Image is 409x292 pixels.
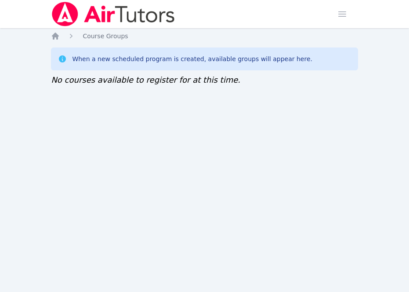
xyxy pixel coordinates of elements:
[51,32,358,40] nav: Breadcrumb
[83,32,128,40] a: Course Groups
[72,55,312,63] div: When a new scheduled program is created, available groups will appear here.
[83,33,128,40] span: Course Groups
[51,75,240,84] span: No courses available to register for at this time.
[51,2,175,26] img: Air Tutors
